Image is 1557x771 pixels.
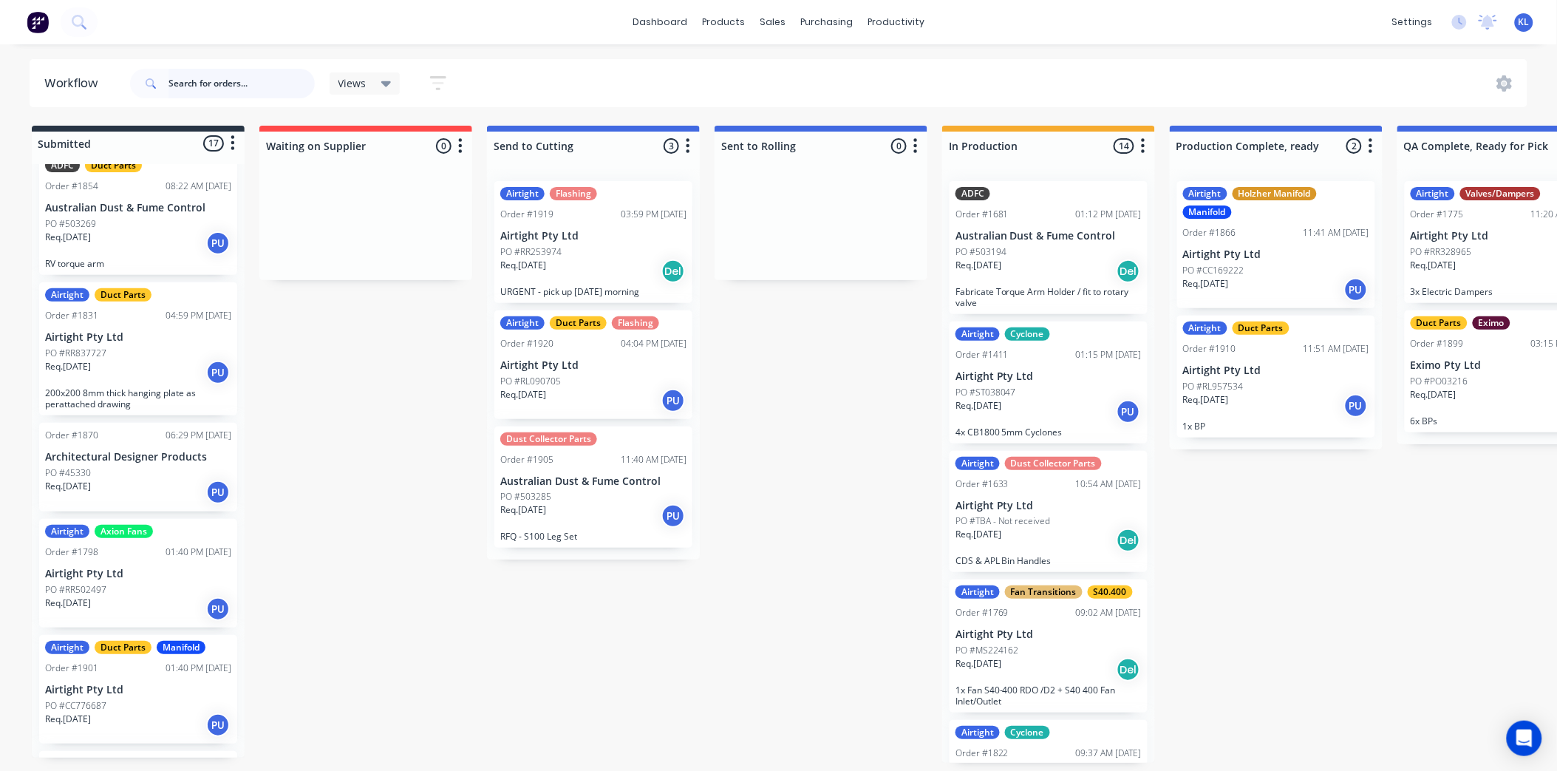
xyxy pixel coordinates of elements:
a: dashboard [625,11,695,33]
p: Req. [DATE] [45,480,91,493]
div: ADFC [955,187,990,200]
div: Flashing [550,187,597,200]
div: Order #1866 [1183,226,1236,240]
p: Req. [DATE] [1183,277,1229,291]
p: Australian Dust & Fume Control [955,230,1142,242]
p: PO #RR328965 [1411,245,1472,259]
div: Airtight [500,187,545,200]
p: Airtight Pty Ltd [955,370,1142,383]
div: Order #1901 [45,662,98,675]
p: Req. [DATE] [45,360,91,373]
div: Holzher Manifold [1233,187,1317,200]
div: Duct Parts [95,641,151,654]
p: PO #503194 [955,245,1006,259]
span: KL [1519,16,1530,29]
p: Airtight Pty Ltd [1183,248,1369,261]
span: Views [338,75,367,91]
div: Duct Parts [95,288,151,302]
div: Cyclone [1005,726,1050,739]
div: Order #1411 [955,348,1009,361]
p: Req. [DATE] [1411,259,1457,272]
div: Order #1899 [1411,337,1464,350]
p: PO #RR837727 [45,347,106,360]
div: Order #1895 [45,757,98,770]
div: settings [1385,11,1440,33]
div: 11:40 AM [DATE] [621,453,686,466]
p: Airtight Pty Ltd [45,684,231,696]
p: Req. [DATE] [955,399,1001,412]
p: PO #CC776687 [45,699,106,713]
div: Workflow [44,75,105,92]
div: Airtight [1183,187,1227,200]
p: RV torque arm [45,258,231,269]
div: Airtight [1183,322,1227,335]
p: 1x Fan S40-400 RDO /D2 + S40 400 Fan Inlet/Outlet [955,685,1142,707]
div: Fan Transitions [1005,585,1083,599]
div: Airtight [1411,187,1455,200]
p: PO #RL957534 [1183,380,1244,393]
p: PO #RL090705 [500,375,561,388]
p: Architectural Designer Products [45,451,231,463]
p: RFQ - S100 Leg Set [500,531,686,542]
div: 04:04 PM [DATE] [621,337,686,350]
p: Airtight Pty Ltd [955,500,1142,512]
div: Duct Parts [85,159,142,172]
div: PU [206,361,230,384]
p: Req. [DATE] [500,503,546,517]
div: ADFCDuct PartsOrder #185408:22 AM [DATE]Australian Dust & Fume ControlPO #503269Req.[DATE]PURV to... [39,153,237,275]
p: Airtight Pty Ltd [45,331,231,344]
p: PO #503285 [500,490,551,503]
div: Flashing [612,316,659,330]
div: PU [1344,394,1368,418]
div: 06:29 PM [DATE] [166,429,231,442]
div: 01:12 PM [DATE] [1076,208,1142,221]
div: PU [1344,278,1368,302]
div: Cyclone [1005,327,1050,341]
div: Dust Collector Parts [1005,457,1102,470]
div: PU [661,389,685,412]
div: 10:54 AM [DATE] [1076,478,1142,491]
div: Order #1920 [500,337,553,350]
div: Airtight [45,525,89,538]
div: AirtightDuct PartsFlashingOrder #192004:04 PM [DATE]Airtight Pty LtdPO #RL090705Req.[DATE]PU [494,310,692,419]
div: Order #1854 [45,180,98,193]
div: ADFC [45,159,80,172]
p: 1x BP [1183,421,1369,432]
div: 03:59 PM [DATE] [621,208,686,221]
p: Req. [DATE] [955,528,1001,541]
p: Req. [DATE] [1411,388,1457,401]
div: 09:37 AM [DATE] [1076,747,1142,760]
div: Valves/Dampers [1460,187,1541,200]
p: PO #ST038047 [955,386,1016,399]
div: Airtight [45,288,89,302]
p: Australian Dust & Fume Control [500,475,686,488]
p: Req. [DATE] [45,597,91,610]
div: AirtightFan TransitionsS40.400Order #176909:02 AM [DATE]Airtight Pty LtdPO #MS224162Req.[DATE]Del... [950,580,1148,713]
div: S40.400 [1088,585,1133,599]
div: PU [661,504,685,528]
p: PO #CC169222 [1183,264,1244,277]
p: PO #RR502497 [45,583,106,597]
p: Req. [DATE] [500,388,546,401]
div: AirtightDust Collector PartsOrder #163310:54 AM [DATE]Airtight Pty LtdPO #TBA - Not receivedReq.[... [950,451,1148,573]
div: 08:22 AM [DATE] [166,180,231,193]
div: 01:22 PM [DATE] [166,757,231,770]
p: Airtight Pty Ltd [955,628,1142,641]
div: Airtight [955,726,1000,739]
div: 01:40 PM [DATE] [166,546,231,559]
div: Order #1681 [955,208,1009,221]
div: Order #1910 [1183,342,1236,356]
div: AirtightDuct PartsOrder #191011:51 AM [DATE]Airtight Pty LtdPO #RL957534Req.[DATE]PU1x BP [1177,316,1375,438]
div: Order #1919 [500,208,553,221]
div: Order #1870 [45,429,98,442]
input: Search for orders... [168,69,315,98]
p: Airtight Pty Ltd [45,568,231,580]
p: Req. [DATE] [1183,393,1229,407]
div: 09:02 AM [DATE] [1076,606,1142,619]
div: AirtightFlashingOrder #191903:59 PM [DATE]Airtight Pty LtdPO #RR253974Req.[DATE]DelURGENT - pick ... [494,181,692,303]
p: Req. [DATE] [500,259,546,272]
div: PU [206,231,230,255]
div: Manifold [1183,206,1232,219]
div: AirtightHolzher ManifoldManifoldOrder #186611:41 AM [DATE]Airtight Pty LtdPO #CC169222Req.[DATE]PU [1177,181,1375,308]
div: Open Intercom Messenger [1507,721,1542,756]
